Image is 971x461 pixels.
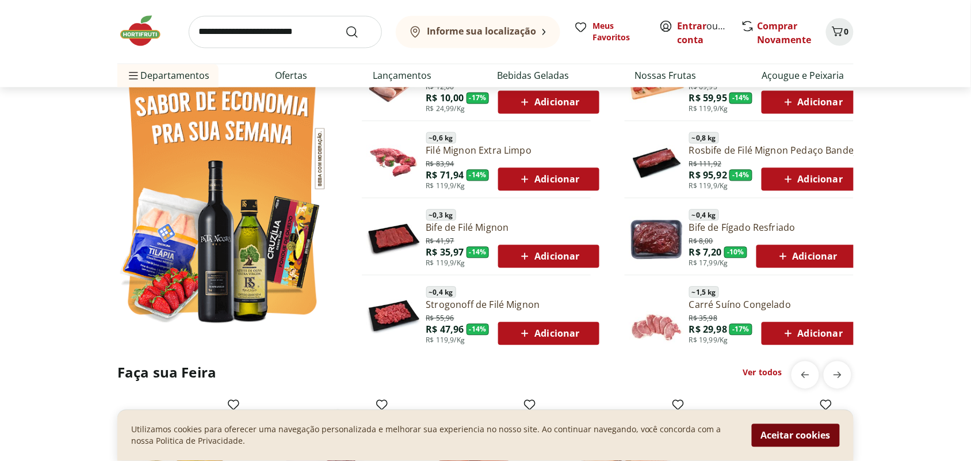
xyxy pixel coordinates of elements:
[689,158,721,169] span: R$ 111,92
[629,134,685,189] img: Principal
[396,16,560,48] button: Informe sua localização
[689,182,728,191] span: R$ 119,9/Kg
[117,364,216,382] h2: Faça sua Feira
[498,322,599,345] button: Adicionar
[689,132,719,144] span: ~ 0,8 kg
[758,20,812,47] a: Comprar Novamente
[629,211,685,266] img: Bife de Fígado Resfriado
[498,91,599,114] button: Adicionar
[762,322,862,345] button: Adicionar
[689,209,719,221] span: ~ 0,4 kg
[426,299,599,311] a: Strogonoff de Filé Mignon
[275,69,307,83] a: Ofertas
[729,170,752,181] span: - 14 %
[689,105,728,114] span: R$ 119,9/Kg
[426,323,464,336] span: R$ 47,96
[824,361,851,389] button: next
[426,92,464,105] span: R$ 10,00
[127,62,140,90] button: Menu
[781,173,843,186] span: Adicionar
[689,246,722,259] span: R$ 7,20
[574,21,645,44] a: Meus Favoritos
[426,259,465,268] span: R$ 119,9/Kg
[724,247,747,258] span: - 10 %
[635,69,697,83] a: Nossas Frutas
[345,25,373,39] button: Submit Search
[117,51,327,331] img: Ver todos
[127,62,209,90] span: Departamentos
[689,287,719,298] span: ~ 1,5 kg
[131,424,738,447] p: Utilizamos cookies para oferecer uma navegação personalizada e melhorar sua experiencia no nosso ...
[426,182,465,191] span: R$ 119,9/Kg
[762,168,862,191] button: Adicionar
[844,26,849,37] span: 0
[689,299,862,311] a: Carré Suíno Congelado
[426,235,454,246] span: R$ 41,97
[117,14,175,48] img: Hortifruti
[518,96,579,109] span: Adicionar
[678,20,729,47] span: ou
[678,20,707,33] a: Entrar
[826,18,854,46] button: Carrinho
[426,287,456,298] span: ~ 0,4 kg
[743,367,782,379] a: Ver todos
[366,211,422,266] img: Principal
[729,93,752,104] span: - 14 %
[426,312,454,323] span: R$ 55,96
[426,222,599,234] a: Bife de Filé Mignon
[518,250,579,264] span: Adicionar
[781,96,843,109] span: Adicionar
[366,134,422,189] img: Filé Mignon Extra Limpo
[426,209,456,221] span: ~ 0,3 kg
[426,158,454,169] span: R$ 83,94
[518,327,579,341] span: Adicionar
[467,170,490,181] span: - 14 %
[762,69,844,83] a: Açougue e Peixaria
[426,169,464,182] span: R$ 71,94
[426,336,465,345] span: R$ 119,9/Kg
[689,169,727,182] span: R$ 95,92
[467,247,490,258] span: - 14 %
[776,250,838,264] span: Adicionar
[689,144,862,157] a: Rosbife de Filé Mignon Pedaço Bandeja
[426,144,599,157] a: Filé Mignon Extra Limpo
[689,336,728,345] span: R$ 19,99/Kg
[592,21,645,44] span: Meus Favoritos
[792,361,819,389] button: previous
[366,288,422,344] img: Principal
[518,173,579,186] span: Adicionar
[781,327,843,341] span: Adicionar
[689,92,727,105] span: R$ 59,95
[426,246,464,259] span: R$ 35,97
[498,69,569,83] a: Bebidas Geladas
[467,324,490,336] span: - 14 %
[467,93,490,104] span: - 17 %
[689,312,717,323] span: R$ 35,98
[427,25,536,38] b: Informe sua localização
[189,16,382,48] input: search
[498,168,599,191] button: Adicionar
[752,424,840,447] button: Aceitar cookies
[756,245,857,268] button: Adicionar
[629,288,685,344] img: Principal
[689,222,857,234] a: Bife de Fígado Resfriado
[426,105,465,114] span: R$ 24,99/Kg
[426,132,456,144] span: ~ 0,6 kg
[689,323,727,336] span: R$ 29,98
[689,259,728,268] span: R$ 17,99/Kg
[762,91,862,114] button: Adicionar
[729,324,752,336] span: - 17 %
[689,235,713,246] span: R$ 8,00
[373,69,431,83] a: Lançamentos
[498,245,599,268] button: Adicionar
[678,20,741,47] a: Criar conta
